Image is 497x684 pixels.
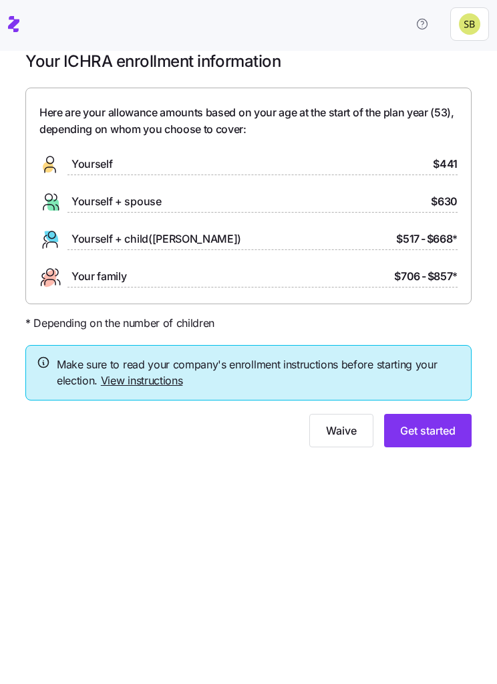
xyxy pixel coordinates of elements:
[71,193,162,210] span: Yourself + spouse
[459,13,480,35] img: 1e340cecc874657d47d93478174241c4
[326,423,357,439] span: Waive
[71,231,241,247] span: Yourself + child([PERSON_NAME])
[396,231,420,247] span: $517
[427,231,458,247] span: $668
[71,268,126,285] span: Your family
[428,268,458,285] span: $857
[421,231,426,247] span: -
[57,356,460,390] span: Make sure to read your company's enrollment instructions before starting your election.
[101,374,183,387] a: View instructions
[39,104,458,138] span: Here are your allowance amounts based on your age at the start of the plan year ( 53 ), depending...
[431,193,458,210] span: $630
[71,156,112,173] span: Yourself
[422,268,426,285] span: -
[309,414,373,447] button: Waive
[25,51,472,72] h1: Your ICHRA enrollment information
[400,423,456,439] span: Get started
[384,414,472,447] button: Get started
[25,315,214,332] span: * Depending on the number of children
[394,268,420,285] span: $706
[433,156,458,173] span: $441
